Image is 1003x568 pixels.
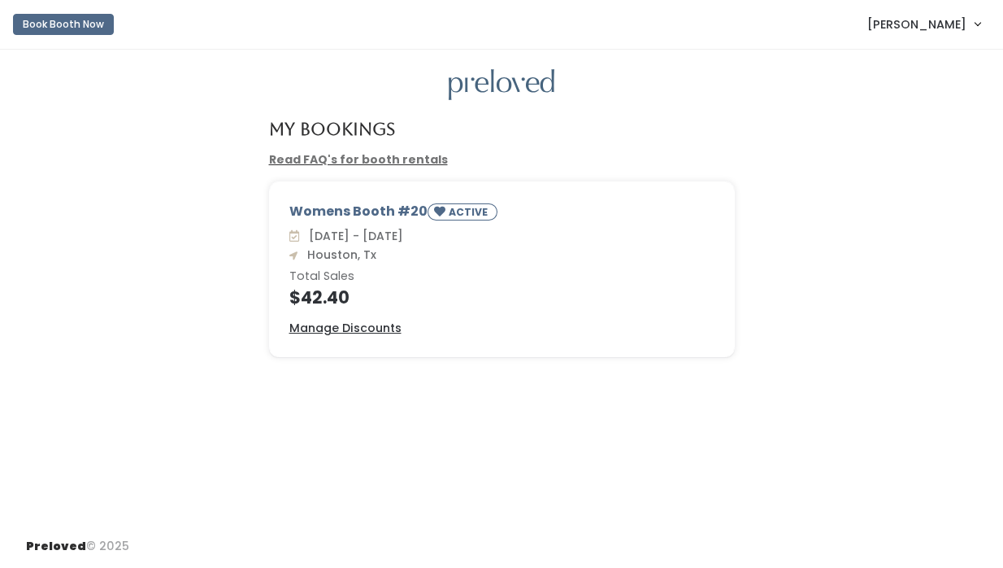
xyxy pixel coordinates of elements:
[301,247,376,263] span: Houston, Tx
[26,525,129,555] div: © 2025
[851,7,996,42] a: [PERSON_NAME]
[289,320,402,337] a: Manage Discounts
[26,538,86,554] span: Preloved
[302,228,403,244] span: [DATE] - [DATE]
[269,120,395,138] h4: My Bookings
[13,7,114,42] a: Book Booth Now
[289,202,714,227] div: Womens Booth #20
[867,15,966,33] span: [PERSON_NAME]
[269,151,448,168] a: Read FAQ's for booth rentals
[289,288,714,307] h4: $42.40
[289,320,402,336] u: Manage Discounts
[13,14,114,35] button: Book Booth Now
[289,270,714,283] h6: Total Sales
[449,205,491,219] small: ACTIVE
[449,69,554,101] img: preloved logo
